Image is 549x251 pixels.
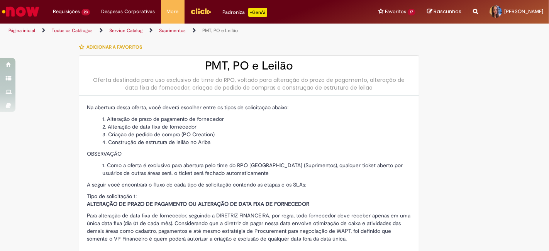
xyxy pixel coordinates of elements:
[87,76,411,92] div: Oferta destinada para uso exclusivo do time do RPO, voltado para alteração do prazo de pagamento,...
[427,8,461,15] a: Rascunhos
[109,27,142,34] a: Service Catalog
[53,8,80,15] span: Requisições
[52,27,93,34] a: Todos os Catálogos
[248,8,267,17] p: +GenAi
[102,161,411,177] li: Como a oferta é exclusivo para abertura pelo time do RPO [GEOGRAPHIC_DATA] (Suprimentos), qualque...
[504,8,543,15] span: [PERSON_NAME]
[86,44,142,50] span: Adicionar a Favoritos
[223,8,267,17] div: Padroniza
[385,8,406,15] span: Favoritos
[159,27,186,34] a: Suprimentos
[102,131,411,138] li: Criação de pedido de compra (PO Creation)
[102,8,155,15] span: Despesas Corporativas
[87,212,411,243] p: Para alteração de data fixa de fornecedor, seguindo a DIRETRIZ FINANCEIRA, por regra, todo fornec...
[408,9,415,15] span: 17
[87,103,411,111] p: Na abertura dessa oferta, você deverá escolher entre os tipos de solicitação abaixo:
[434,8,461,15] span: Rascunhos
[167,8,179,15] span: More
[102,123,411,131] li: Alteração de data fixa de fornecedor
[87,150,411,158] p: OBSERVAÇÃO
[87,181,411,188] p: A seguir você encontrará o fluxo de cada tipo de solicitação contendo as etapas e os SLAs:
[8,27,35,34] a: Página inicial
[79,39,146,55] button: Adicionar a Favoritos
[102,115,411,123] li: Alteração de prazo de pagamento de fornecedor
[6,24,360,38] ul: Trilhas de página
[87,200,309,207] strong: ALTERAÇÃO DE PRAZO DE PAGAMENTO OU ALTERAÇÃO DE DATA FIXA DE FORNECEDOR
[87,59,411,72] h2: PMT, PO e Leilão
[1,4,41,19] img: ServiceNow
[190,5,211,17] img: click_logo_yellow_360x200.png
[87,192,411,208] p: Tipo de solicitação 1:
[81,9,90,15] span: 23
[102,138,411,146] li: Construção de estrutura de leilão no Ariba
[202,27,238,34] a: PMT, PO e Leilão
